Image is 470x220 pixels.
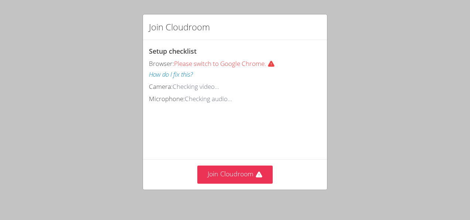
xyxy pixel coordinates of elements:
button: Join Cloudroom [197,166,273,184]
span: Camera: [149,82,173,91]
span: Microphone: [149,94,185,103]
span: Checking audio... [185,94,232,103]
span: Setup checklist [149,47,197,56]
h2: Join Cloudroom [149,20,210,34]
span: Browser: [149,59,174,68]
button: How do I fix this? [149,69,193,80]
span: Please switch to Google Chrome. [174,59,278,68]
span: Checking video... [173,82,219,91]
